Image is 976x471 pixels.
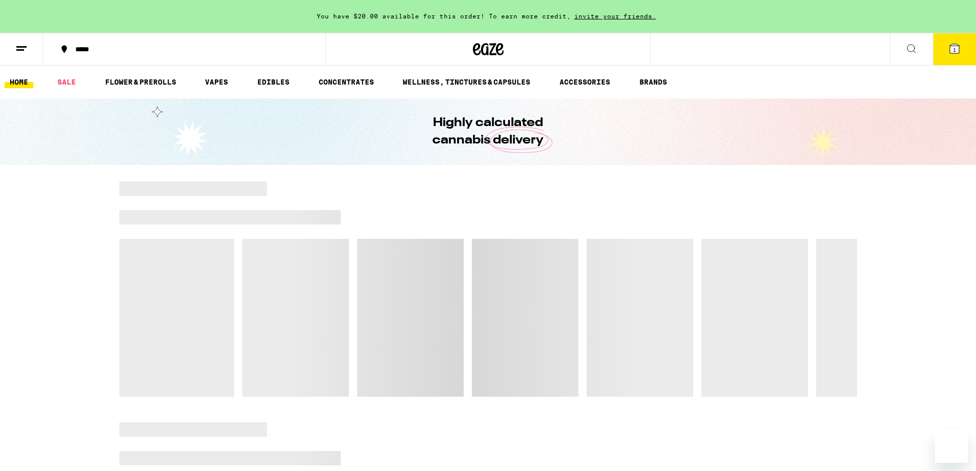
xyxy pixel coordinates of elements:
a: CONCENTRATES [314,76,379,88]
span: You have $20.00 available for this order! To earn more credit, [317,13,571,19]
h1: Highly calculated cannabis delivery [404,114,573,149]
a: SALE [52,76,81,88]
a: WELLNESS, TINCTURES & CAPSULES [398,76,535,88]
a: VAPES [200,76,233,88]
span: 1 [953,47,956,53]
a: EDIBLES [252,76,295,88]
a: BRANDS [634,76,672,88]
a: FLOWER & PREROLLS [100,76,181,88]
button: 1 [933,33,976,65]
a: HOME [5,76,33,88]
a: ACCESSORIES [554,76,615,88]
iframe: Button to launch messaging window [935,430,968,463]
span: invite your friends. [571,13,660,19]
